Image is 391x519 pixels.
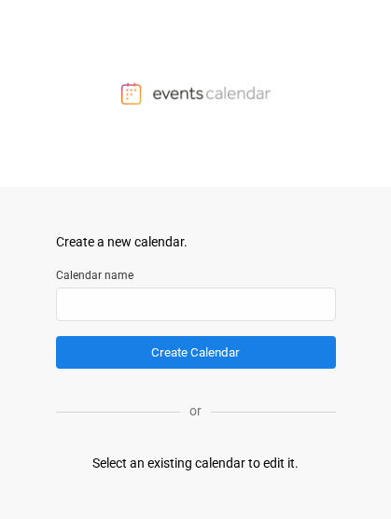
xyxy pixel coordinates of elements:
div: Select an existing calendar to edit it. [92,454,299,473]
img: Events Calendar [121,82,271,105]
label: Calendar name [56,267,336,284]
div: Create a new calendar. [56,232,336,252]
button: Create Calendar [56,336,336,369]
p: or [180,401,211,421]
